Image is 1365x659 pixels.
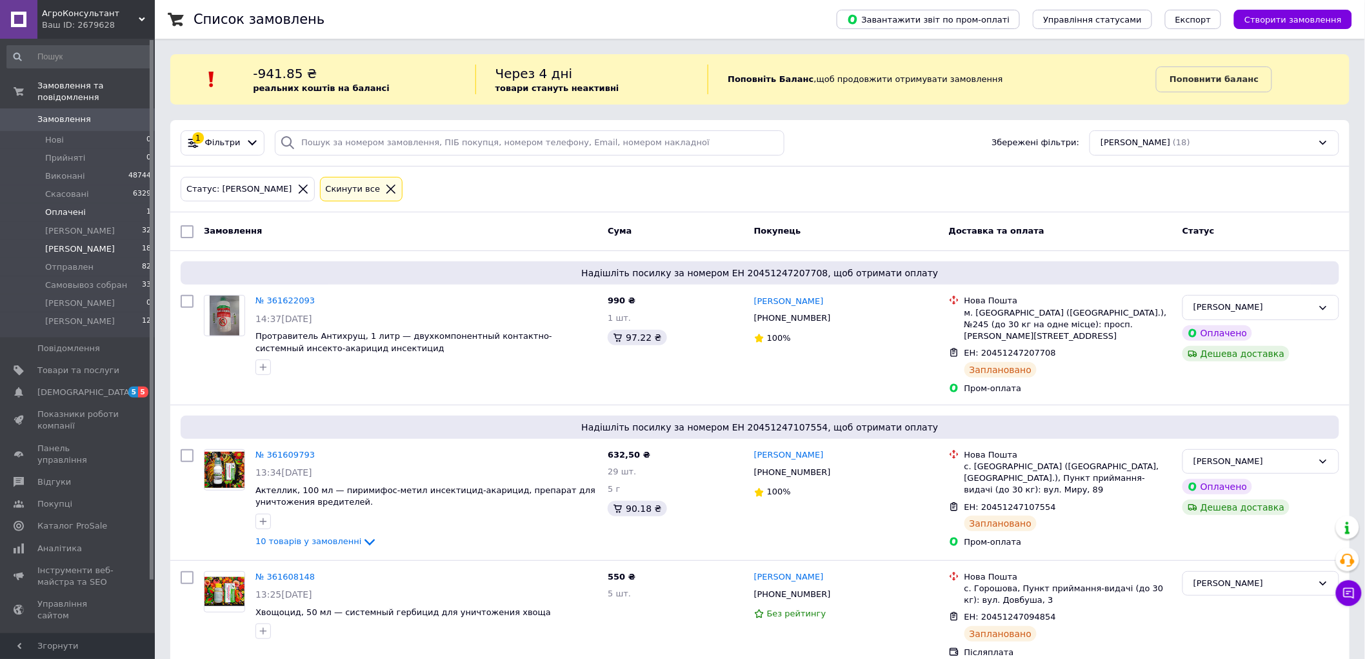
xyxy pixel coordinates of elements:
span: [PERSON_NAME] [45,225,115,237]
span: 29 шт. [608,467,636,476]
span: Відгуки [37,476,71,488]
div: 90.18 ₴ [608,501,666,516]
span: 10 товарів у замовленні [255,536,362,546]
b: Поповніть Баланс [728,74,813,84]
span: [PERSON_NAME] [1101,137,1170,149]
img: Фото товару [204,577,244,606]
div: Пром-оплата [964,383,1172,394]
span: [DEMOGRAPHIC_DATA] [37,387,133,398]
b: товари стануть неактивні [495,83,619,93]
span: Каталог ProSale [37,520,107,532]
img: Фото товару [210,296,240,336]
a: Фото товару [204,295,245,336]
span: Прийняті [45,152,85,164]
span: 1 [146,207,151,218]
div: Маргарита [1193,301,1313,314]
span: Без рейтингу [767,609,826,618]
span: Актеллик, 100 мл — пиримифос-метил инсектицид-акарицид, препарат для уничтожения вредителей. [255,485,595,507]
a: [PERSON_NAME] [754,571,824,583]
div: Пром-оплата [964,536,1172,548]
span: 5 [128,387,139,398]
span: Фільтри [205,137,241,149]
div: м. [GEOGRAPHIC_DATA] ([GEOGRAPHIC_DATA].), №245 (до 30 кг на одне місце): просп. [PERSON_NAME][ST... [964,307,1172,343]
a: [PERSON_NAME] [754,296,824,308]
span: 82 [142,261,151,273]
span: 48744 [128,170,151,182]
input: Пошук за номером замовлення, ПІБ покупця, номером телефону, Email, номером накладної [275,130,784,156]
span: Покупець [754,226,801,236]
span: 32 [142,225,151,237]
span: 5 [138,387,148,398]
span: (18) [1173,137,1190,147]
span: Протравитель Антихрущ, 1 литр — двухкомпонентный контактно-системный инсекто-акарицид инсектицид [255,331,552,353]
div: Оплачено [1182,325,1252,341]
span: 990 ₴ [608,296,635,305]
span: АгроКонсультант [42,8,139,19]
a: Поповнити баланс [1156,66,1272,92]
span: Повідомлення [37,343,100,354]
span: Показники роботи компанії [37,409,119,432]
div: Заплановано [964,516,1037,531]
span: 632,50 ₴ [608,450,650,460]
span: Гаманець компанії [37,632,119,655]
span: Скасовані [45,188,89,200]
span: Замовлення та повідомлення [37,80,155,103]
span: Управління сайтом [37,598,119,622]
a: № 361622093 [255,296,315,305]
span: Самовывоз собран [45,279,127,291]
a: № 361608148 [255,572,315,582]
div: Статус: [PERSON_NAME] [184,183,295,196]
span: Надішліть посилку за номером ЕН 20451247107554, щоб отримати оплату [186,421,1334,434]
h1: Список замовлень [194,12,324,27]
span: 1 шт. [608,313,631,323]
span: 5 г [608,484,620,494]
span: Аналітика [37,543,82,554]
span: [PHONE_NUMBER] [754,589,831,599]
span: Оплачені [45,207,86,218]
a: Створити замовлення [1221,14,1352,24]
span: [PHONE_NUMBER] [754,467,831,477]
span: [PERSON_NAME] [45,316,115,327]
a: № 361609793 [255,450,315,460]
span: Збережені фільтри: [991,137,1079,149]
span: Виконані [45,170,85,182]
span: [PERSON_NAME] [45,298,115,309]
span: Завантажити звіт по пром-оплаті [847,14,1010,25]
div: 1 [192,132,204,144]
button: Експорт [1165,10,1222,29]
span: 0 [146,134,151,146]
span: 100% [767,487,791,496]
div: Маргарита [1193,577,1313,591]
span: 0 [146,298,151,309]
span: [PHONE_NUMBER] [754,313,831,323]
div: Маргарита [1193,455,1313,469]
div: Післяплата [964,647,1172,658]
span: -941.85 ₴ [253,66,317,81]
a: Хвощоцид, 50 мл — системный гербицид для уничтожения хвоща [255,607,551,617]
span: Надішліть посилку за номером ЕН 20451247207708, щоб отримати оплату [186,267,1334,279]
div: Заплановано [964,626,1037,642]
span: 0 [146,152,151,164]
span: Покупці [37,498,72,510]
div: с. [GEOGRAPHIC_DATA] ([GEOGRAPHIC_DATA], [GEOGRAPHIC_DATA].), Пункт приймання-видачі (до 30 кг): ... [964,461,1172,496]
img: Фото товару [204,452,244,488]
span: Інструменти веб-майстра та SEO [37,565,119,588]
b: реальних коштів на балансі [253,83,390,93]
a: 10 товарів у замовленні [255,536,377,546]
button: Чат з покупцем [1336,580,1362,606]
button: Створити замовлення [1234,10,1352,29]
span: Замовлення [37,114,91,125]
span: Експорт [1175,15,1211,25]
span: 13:25[DATE] [255,589,312,600]
div: Нова Пошта [964,295,1172,307]
span: Товари та послуги [37,365,119,376]
span: Cума [608,226,632,236]
a: Фото товару [204,449,245,491]
span: Нові [45,134,64,146]
span: 550 ₴ [608,572,635,582]
span: ЕН: 20451247094854 [964,612,1056,622]
div: Нова Пошта [964,449,1172,461]
button: Завантажити звіт по пром-оплаті [837,10,1020,29]
span: 18 [142,243,151,255]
